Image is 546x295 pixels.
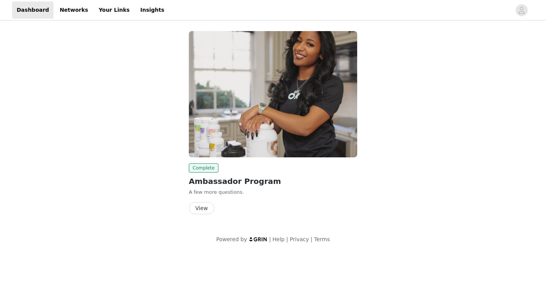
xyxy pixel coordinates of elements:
a: Privacy [290,236,309,242]
p: A few more questions. [189,188,357,196]
a: Insights [136,2,169,19]
span: Complete [189,163,218,173]
span: Powered by [216,236,247,242]
a: Networks [55,2,93,19]
div: avatar [518,4,525,16]
button: View [189,202,214,214]
span: | [286,236,288,242]
span: | [311,236,312,242]
a: View [189,206,214,211]
span: | [269,236,271,242]
a: Help [273,236,285,242]
a: Dashboard [12,2,53,19]
h2: Ambassador Program [189,176,357,187]
img: logo [249,237,268,242]
a: Your Links [94,2,134,19]
img: Thorne [189,31,357,157]
a: Terms [314,236,329,242]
